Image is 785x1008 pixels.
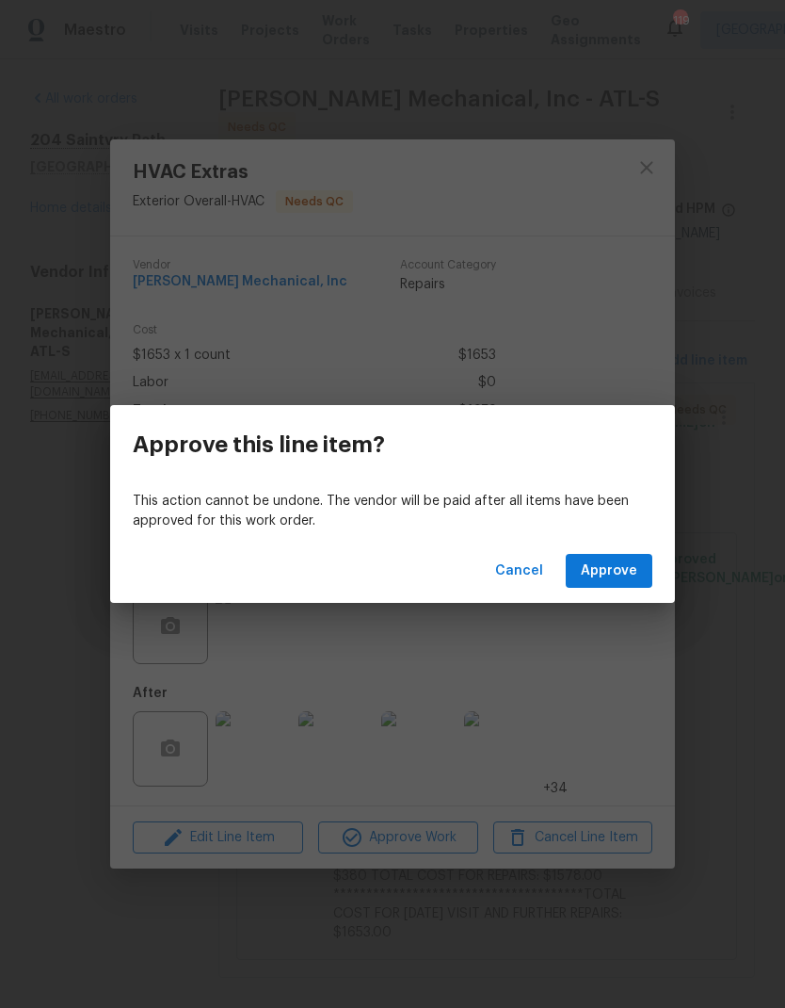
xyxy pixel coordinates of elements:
h3: Approve this line item? [133,431,385,458]
p: This action cannot be undone. The vendor will be paid after all items have been approved for this... [133,492,652,531]
span: Cancel [495,560,543,583]
button: Approve [566,554,652,589]
button: Cancel [488,554,551,589]
span: Approve [581,560,637,583]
